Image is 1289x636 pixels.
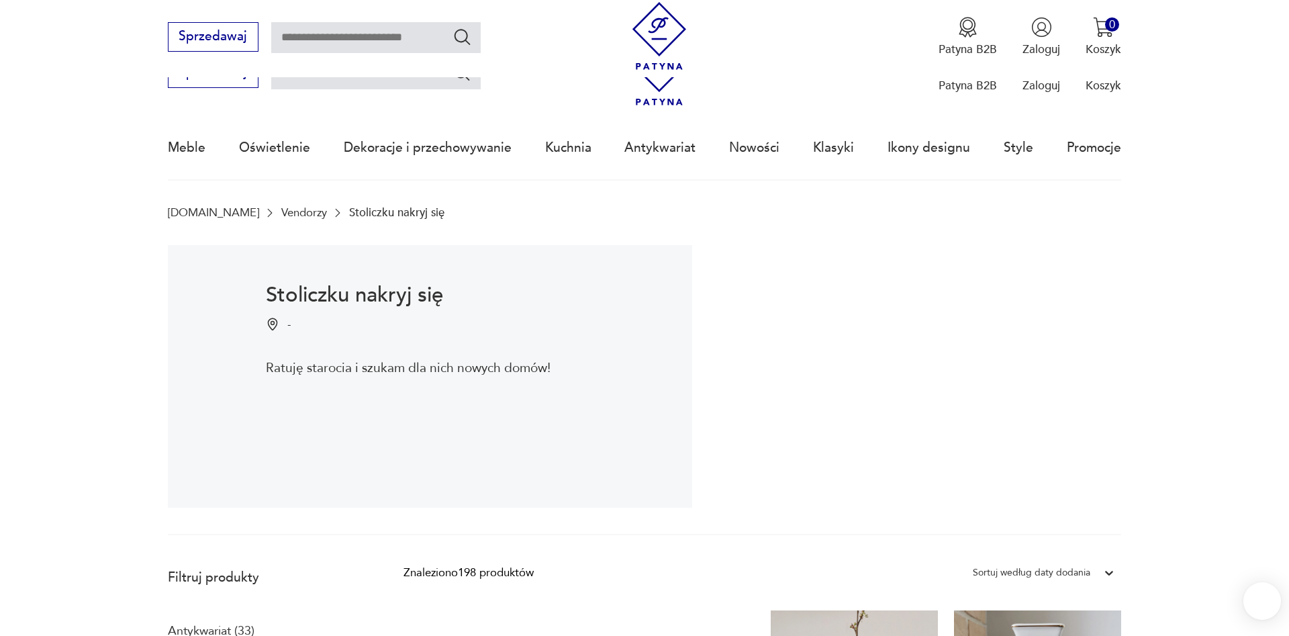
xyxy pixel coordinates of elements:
img: Ikonka pinezki mapy [266,318,279,331]
p: Patyna B2B [939,78,997,93]
div: 0 [1105,17,1119,32]
img: Stoliczku nakryj się [193,285,246,338]
img: Ikona koszyka [1093,17,1114,38]
p: Zaloguj [1022,78,1060,93]
button: Patyna B2B [939,17,997,57]
h1: Stoliczku nakryj się [266,285,551,305]
button: Sprzedawaj [168,22,258,52]
iframe: Smartsupp widget button [1243,582,1281,620]
a: Ikona medaluPatyna B2B [939,17,997,57]
p: Patyna B2B [939,42,997,57]
img: Patyna - sklep z meblami i dekoracjami vintage [626,2,694,70]
a: Meble [168,117,205,179]
button: 0Koszyk [1086,17,1121,57]
a: Ikony designu [888,117,970,179]
a: Kuchnia [545,117,591,179]
img: Stoliczku nakryj się [692,245,1121,508]
button: Zaloguj [1022,17,1060,57]
a: Style [1004,117,1033,179]
p: Zaloguj [1022,42,1060,57]
a: Antykwariat [624,117,696,179]
p: Filtruj produkty [168,569,365,586]
img: Ikona medalu [957,17,978,38]
a: Oświetlenie [239,117,310,179]
p: Stoliczku nakryj się [349,206,444,219]
a: Sprzedawaj [168,69,258,79]
a: Dekoracje i przechowywanie [344,117,512,179]
button: Szukaj [452,27,472,46]
a: Promocje [1067,117,1121,179]
div: Sortuj według daty dodania [973,564,1090,582]
a: [DOMAIN_NAME] [168,206,259,219]
a: Sprzedawaj [168,32,258,43]
div: Znaleziono 198 produktów [403,564,534,582]
a: Nowości [729,117,779,179]
p: Koszyk [1086,78,1121,93]
p: Koszyk [1086,42,1121,57]
p: - [287,318,291,333]
button: Szukaj [452,63,472,83]
a: Klasyki [813,117,854,179]
a: Vendorzy [281,206,327,219]
p: Ratuję starocia i szukam dla nich nowych domów! [266,359,551,377]
img: Ikonka użytkownika [1031,17,1052,38]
